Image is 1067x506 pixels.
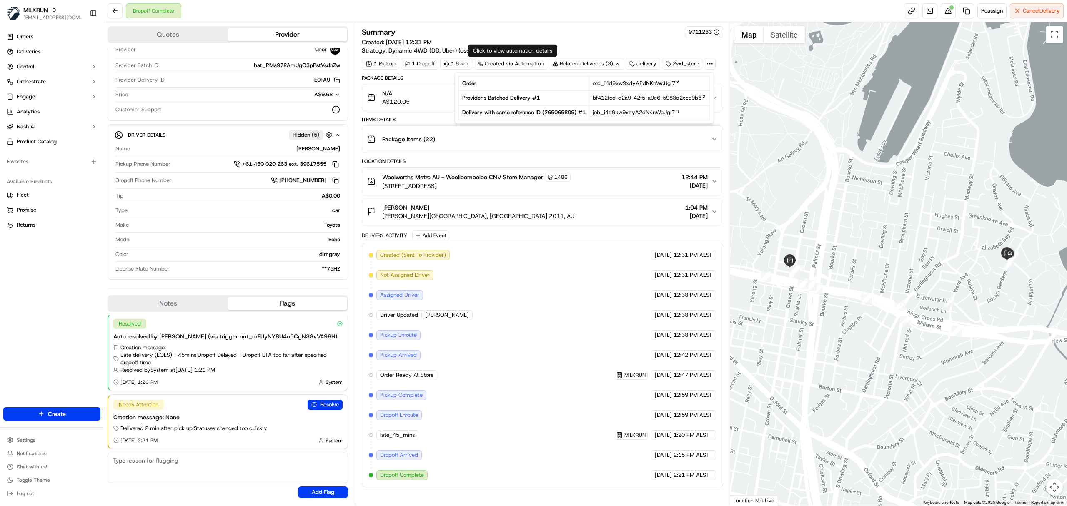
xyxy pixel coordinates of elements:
span: at [DATE] 1:21 PM [170,366,215,374]
img: Google [732,495,760,506]
span: Notifications [17,450,46,457]
span: Chat with us! [17,463,47,470]
span: Resolved by System [120,366,169,374]
span: Created (Sent To Provider) [380,251,446,259]
button: Add Flag [298,486,348,498]
div: 1 Dropoff [401,58,438,70]
span: Color [115,250,128,258]
a: Returns [7,221,97,229]
button: Settings [3,434,100,446]
div: Favorites [3,155,100,168]
span: 2:15 PM AEST [674,451,709,459]
span: Control [17,63,34,70]
span: 1486 [554,174,568,180]
span: Hidden ( 5 ) [293,131,319,139]
button: Provider [228,28,347,41]
a: Promise [7,206,97,214]
span: 1:04 PM [685,203,708,212]
a: Fleet [7,191,97,199]
div: A$0.00 [127,192,340,200]
div: 45 [1003,259,1014,270]
a: Open this area in Google Maps (opens a new window) [732,495,760,506]
span: 12:31 PM AEST [674,251,712,259]
span: 12:59 PM AEST [674,411,712,419]
span: [DATE] [655,451,672,459]
button: Notes [108,297,228,310]
span: [DATE] [681,181,708,190]
span: [DATE] [655,331,672,339]
span: Analytics [17,108,40,115]
span: Fleet [17,191,29,199]
a: +61 480 020 263 ext. 39617555 [234,160,340,169]
button: Reassign [977,3,1007,18]
img: uber-new-logo.jpeg [330,45,340,55]
span: Promise [17,206,36,214]
span: Cancel Delivery [1023,7,1060,15]
div: dimgray [132,250,340,258]
div: 10 [806,280,817,291]
span: MILKRUN [624,372,646,378]
a: Created via Automation [474,58,547,70]
button: Create [3,407,100,421]
span: Dropoff Arrived [380,451,418,459]
span: [PERSON_NAME] [425,311,469,319]
div: 44 [944,296,954,307]
div: Creation message: None [113,413,343,421]
div: Toyota [132,221,340,229]
a: Dynamic 4WD (DD, Uber) (dss_MLdt4o) [388,46,501,55]
a: [PHONE_NUMBER] [271,176,340,185]
button: Woolworths Metro AU - Woolloomooloo CNV Store Manager1486[STREET_ADDRESS]12:44 PM[DATE] [362,168,723,195]
span: 2:21 PM AEST [674,471,709,479]
div: 43 [895,300,906,311]
a: Product Catalog [3,135,100,148]
div: Available Products [3,175,100,188]
div: 8 [789,267,800,278]
div: 3 [793,265,804,276]
button: Returns [3,218,100,232]
div: 2 [812,283,823,294]
span: [DATE] 12:31 PM [386,38,432,46]
span: bat_PMa972AmUgOSpPstVsdnZw [254,62,340,69]
button: Resolve [308,400,343,410]
span: [DATE] [655,351,672,359]
button: N/AA$120.05 [362,84,723,111]
span: MILKRUN [23,6,48,14]
span: +61 480 020 263 ext. 39617555 [242,160,326,168]
div: Click to view automation details [468,45,557,57]
button: Map camera controls [1046,479,1063,496]
span: [DATE] [655,371,672,379]
div: delivery [626,58,660,70]
span: [DATE] [685,212,708,220]
div: 1.6 km [440,58,472,70]
span: [DATE] [655,391,672,399]
span: Orchestrate [17,78,46,85]
button: Show satellite imagery [764,26,805,43]
span: Uber [315,46,327,53]
button: Show street map [734,26,764,43]
span: job_i4d9xw9xdyA2dNKnWcUgi7 [593,109,675,116]
span: Package Items ( 22 ) [382,135,435,143]
a: job_i4d9xw9xdyA2dNKnWcUgi7 [593,109,680,116]
div: Location Not Live [730,495,778,506]
span: Settings [17,437,35,443]
button: Promise [3,203,100,217]
img: MILKRUN [7,7,20,20]
a: Terms (opens in new tab) [1014,500,1026,505]
div: 13 [951,326,962,336]
span: 1:20 PM AEST [674,431,709,439]
span: Provider Batch ID [115,62,158,69]
span: [PERSON_NAME] [382,203,429,212]
span: Dropoff Enroute [380,411,418,419]
span: Created: [362,38,432,46]
span: Driver Details [128,132,165,138]
div: 1 [900,316,911,327]
span: [DATE] [655,471,672,479]
button: [EMAIL_ADDRESS][DOMAIN_NAME] [23,14,83,21]
div: [PERSON_NAME] [133,145,340,153]
td: Provider's Batched Delivery # 1 [458,91,589,105]
span: Customer Support [115,106,161,113]
button: Toggle fullscreen view [1046,26,1063,43]
span: MILKRUN [624,432,646,438]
